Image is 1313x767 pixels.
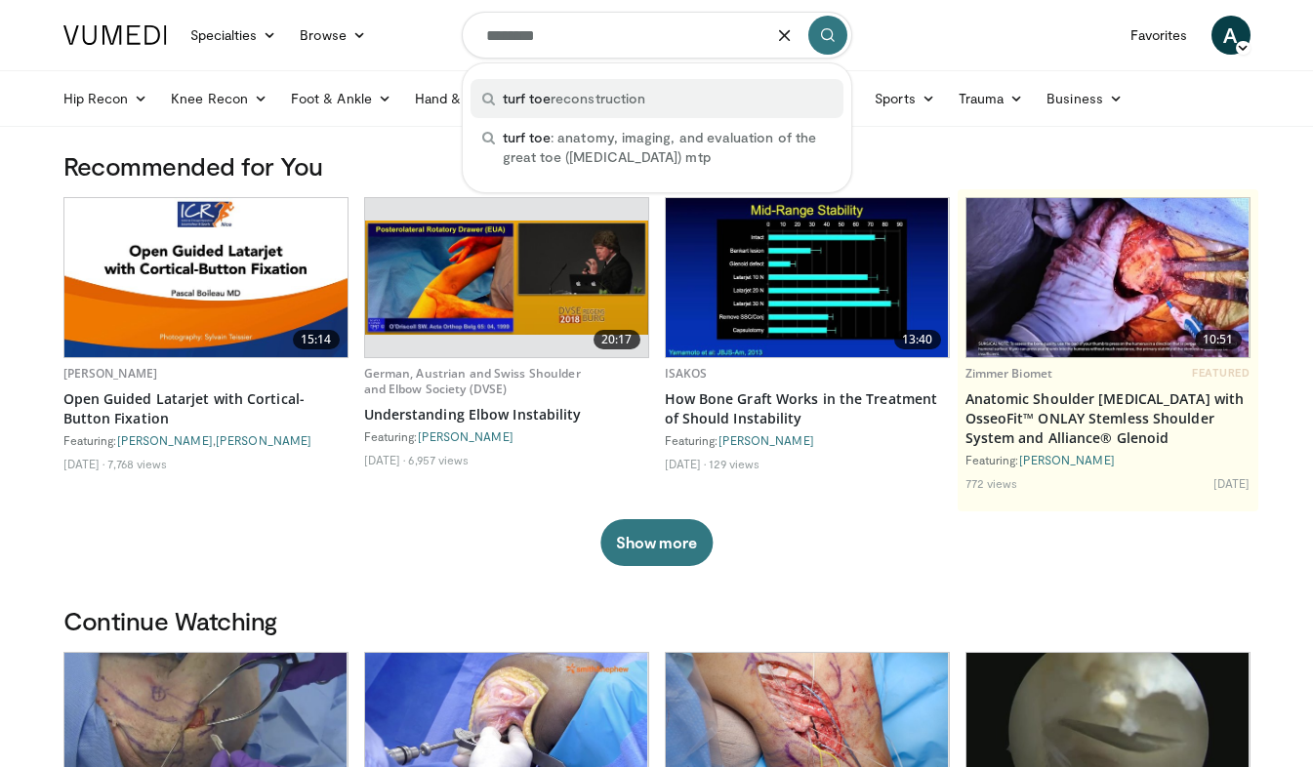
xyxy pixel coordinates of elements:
a: A [1211,16,1251,55]
img: dfa0fe74-ab0e-47d8-a6a1-ff846649df60.620x360_q85_upscale.jpg [666,198,949,357]
a: How Bone Graft Works in the Treatment of Should Instability [665,389,950,428]
li: [DATE] [364,452,406,467]
a: Anatomic Shoulder [MEDICAL_DATA] with OsseoFit™ ONLAY Stemless Shoulder System and Alliance® Glenoid [965,389,1251,448]
img: 68921608-6324-4888-87da-a4d0ad613160.620x360_q85_upscale.jpg [966,198,1250,357]
img: abb3f0f6-fc2d-4e47-8e47-cc38187a33e8.620x360_q85_upscale.jpg [365,221,648,335]
a: Browse [288,16,378,55]
a: [PERSON_NAME] [1019,453,1115,466]
span: 13:40 [894,330,941,349]
div: Featuring: , [63,432,349,448]
div: Featuring: [364,428,649,444]
img: c7b19ec0-e532-4955-bc76-fe136b298f8b.jpg.620x360_q85_upscale.jpg [64,198,348,356]
span: : anatomy, imaging, and evaluation of the great toe ([MEDICAL_DATA]) mtp [503,128,832,167]
a: Favorites [1119,16,1200,55]
a: [PERSON_NAME] [117,433,213,447]
a: 10:51 [966,198,1250,357]
li: 772 views [965,475,1018,491]
li: [DATE] [665,456,707,471]
a: Specialties [179,16,289,55]
a: Trauma [947,79,1036,118]
a: Understanding Elbow Instability [364,405,649,424]
a: Sports [863,79,947,118]
li: 7,768 views [107,456,167,471]
div: Featuring: [665,432,950,448]
button: Show more [600,519,713,566]
a: 20:17 [365,198,648,357]
span: turf toe [503,90,552,106]
a: Foot & Ankle [279,79,403,118]
h3: Recommended for You [63,150,1251,182]
span: 20:17 [594,330,640,349]
div: Featuring: [965,452,1251,467]
span: turf toe [503,129,552,145]
li: 129 views [709,456,759,471]
a: Hip Recon [52,79,160,118]
a: Hand & Wrist [403,79,529,118]
span: reconstruction [503,89,646,108]
a: [PERSON_NAME] [63,365,158,382]
a: Open Guided Latarjet with Cortical-Button Fixation [63,389,349,428]
h3: Continue Watching [63,605,1251,636]
li: 6,957 views [408,452,469,467]
a: [PERSON_NAME] [418,429,513,443]
a: Knee Recon [159,79,279,118]
a: German, Austrian and Swiss Shoulder and Elbow Society (DVSE) [364,365,581,397]
a: Business [1035,79,1134,118]
span: 10:51 [1195,330,1242,349]
span: 15:14 [293,330,340,349]
a: 13:40 [666,198,949,357]
input: Search topics, interventions [462,12,852,59]
a: Zimmer Biomet [965,365,1053,382]
span: FEATURED [1192,366,1250,380]
a: 15:14 [64,198,348,357]
a: ISAKOS [665,365,708,382]
img: VuMedi Logo [63,25,167,45]
a: [PERSON_NAME] [718,433,814,447]
a: [PERSON_NAME] [216,433,311,447]
li: [DATE] [1213,475,1251,491]
li: [DATE] [63,456,105,471]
